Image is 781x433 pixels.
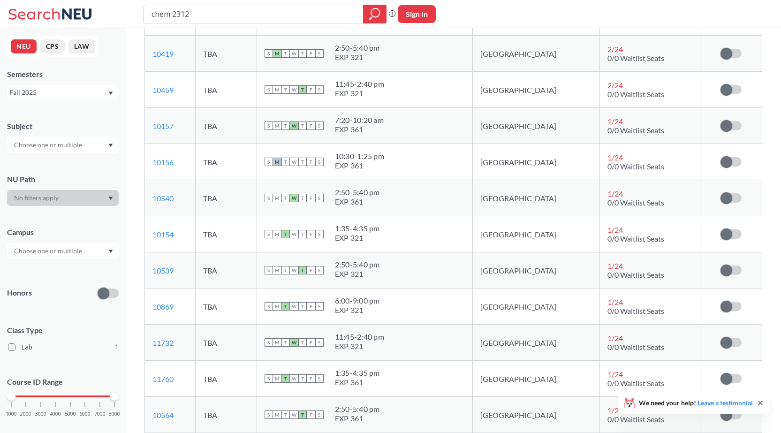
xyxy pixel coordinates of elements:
span: 1 / 24 [607,406,623,415]
span: F [307,266,315,274]
div: EXP 361 [335,414,380,423]
span: 0/0 Waitlist Seats [607,342,664,351]
span: F [307,158,315,166]
span: T [298,122,307,130]
td: [GEOGRAPHIC_DATA] [472,36,599,72]
span: S [265,410,273,419]
div: 7:20 - 10:20 am [335,115,384,125]
span: T [281,266,290,274]
span: S [315,266,324,274]
span: W [290,230,298,238]
span: M [273,410,281,419]
div: EXP 321 [335,269,380,279]
input: Choose one or multiple [9,245,88,257]
button: NEU [11,39,37,53]
span: 0/0 Waitlist Seats [607,126,664,135]
a: 10564 [152,410,174,419]
span: M [273,266,281,274]
span: W [290,194,298,202]
span: 0/0 Waitlist Seats [607,90,664,99]
a: 10539 [152,266,174,275]
a: 10419 [152,49,174,58]
svg: Dropdown arrow [108,144,113,147]
span: T [281,158,290,166]
span: S [265,230,273,238]
div: EXP 321 [335,53,380,62]
span: M [273,85,281,94]
span: 1 / 24 [607,189,623,198]
a: 10156 [152,158,174,167]
span: 0/0 Waitlist Seats [607,415,664,424]
div: EXP 361 [335,161,384,170]
span: 1 [115,342,119,352]
span: S [315,194,324,202]
span: W [290,410,298,419]
span: M [273,158,281,166]
span: 1 / 24 [607,370,623,379]
a: 10154 [152,230,174,239]
span: S [265,302,273,311]
span: F [307,230,315,238]
a: 10459 [152,85,174,94]
td: [GEOGRAPHIC_DATA] [472,289,599,325]
div: EXP 321 [335,233,380,243]
svg: Dropdown arrow [108,91,113,95]
a: 10869 [152,302,174,311]
span: T [281,410,290,419]
span: T [298,266,307,274]
p: Honors [7,288,32,298]
span: S [265,266,273,274]
span: 0/0 Waitlist Seats [607,162,664,171]
span: W [290,122,298,130]
span: S [315,49,324,58]
div: Campus [7,227,119,237]
td: [GEOGRAPHIC_DATA] [472,361,599,397]
a: Leave a testimonial [698,399,753,407]
button: LAW [68,39,95,53]
span: F [307,49,315,58]
span: 1 / 24 [607,117,623,126]
span: 0/0 Waitlist Seats [607,379,664,387]
span: S [315,338,324,347]
input: Class, professor, course number, "phrase" [151,6,356,22]
div: Subject [7,121,119,131]
div: 10:30 - 1:25 pm [335,152,384,161]
td: [GEOGRAPHIC_DATA] [472,180,599,216]
div: Dropdown arrow [7,243,119,259]
span: F [307,302,315,311]
a: 11732 [152,338,174,347]
div: EXP 361 [335,125,384,134]
td: [GEOGRAPHIC_DATA] [472,144,599,180]
span: W [290,374,298,383]
div: Fall 2025Dropdown arrow [7,85,119,100]
div: 1:35 - 4:35 pm [335,224,380,233]
span: M [273,374,281,383]
div: EXP 361 [335,378,380,387]
span: F [307,122,315,130]
div: 6:00 - 9:00 pm [335,296,380,305]
div: EXP 321 [335,89,384,98]
span: S [315,302,324,311]
div: 11:45 - 2:40 pm [335,332,384,342]
span: S [265,158,273,166]
span: T [281,194,290,202]
td: TBA [196,108,257,144]
div: Fall 2025 [9,87,107,98]
td: [GEOGRAPHIC_DATA] [472,252,599,289]
td: [GEOGRAPHIC_DATA] [472,397,599,433]
span: T [281,374,290,383]
div: EXP 321 [335,305,380,315]
td: [GEOGRAPHIC_DATA] [472,72,599,108]
button: CPS [40,39,65,53]
div: Semesters [7,69,119,79]
span: F [307,194,315,202]
span: W [290,158,298,166]
span: T [281,122,290,130]
td: TBA [196,36,257,72]
span: 0/0 Waitlist Seats [607,234,664,243]
td: TBA [196,144,257,180]
span: 2 / 24 [607,45,623,53]
button: Sign In [398,5,436,23]
span: 1 / 24 [607,153,623,162]
td: TBA [196,289,257,325]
